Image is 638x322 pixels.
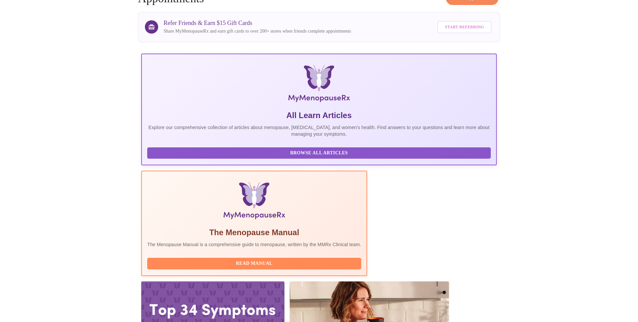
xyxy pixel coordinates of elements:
[147,147,491,159] button: Browse All Articles
[201,65,437,105] img: MyMenopauseRx Logo
[147,227,361,238] h5: The Menopause Manual
[154,259,355,268] span: Read Manual
[163,20,351,27] h3: Refer Friends & Earn $15 Gift Cards
[163,28,351,35] p: Share MyMenopauseRx and earn gift cards to over 200+ stores when friends complete appointments
[147,258,361,269] button: Read Manual
[147,110,491,121] h5: All Learn Articles
[181,182,327,222] img: Menopause Manual
[147,150,492,155] a: Browse All Articles
[445,23,484,31] span: Start Referring
[437,21,491,33] button: Start Referring
[147,260,363,266] a: Read Manual
[436,18,493,37] a: Start Referring
[147,124,491,137] p: Explore our comprehensive collection of articles about menopause, [MEDICAL_DATA], and women's hea...
[154,149,484,157] span: Browse All Articles
[147,241,361,248] p: The Menopause Manual is a comprehensive guide to menopause, written by the MMRx Clinical team.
